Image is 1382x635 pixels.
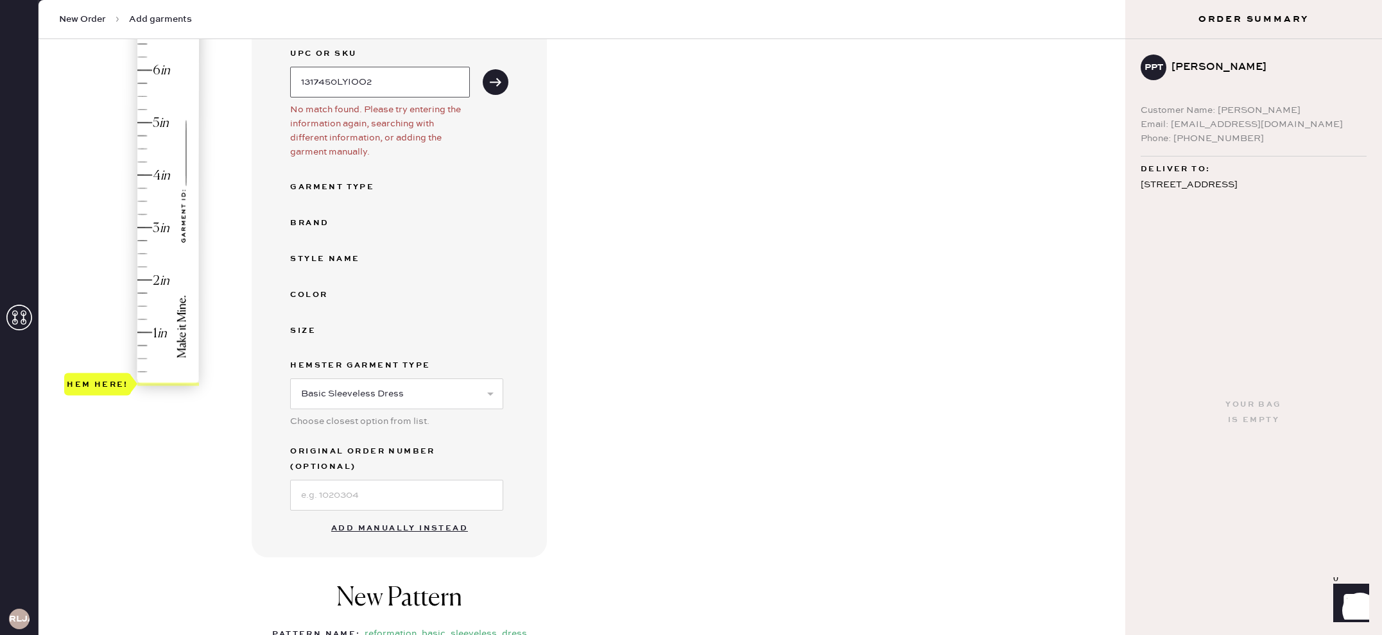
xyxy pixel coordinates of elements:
[290,67,470,97] input: e.g. 1292213123
[290,480,503,511] input: e.g. 1020304
[290,444,503,475] label: Original Order Number (Optional)
[1141,103,1367,117] div: Customer Name: [PERSON_NAME]
[1144,63,1163,72] h3: PPT
[290,46,470,62] label: UPC or SKU
[290,287,393,303] div: Color
[129,13,192,26] span: Add garments
[67,377,128,392] div: Hem here!
[290,180,393,195] div: Garment Type
[290,216,393,231] div: Brand
[59,13,106,26] span: New Order
[1141,117,1367,131] div: Email: [EMAIL_ADDRESS][DOMAIN_NAME]
[290,323,393,339] div: Size
[290,103,470,159] div: No match found. Please try entering the information again, searching with different information, ...
[9,614,30,623] h3: RLJA
[324,516,476,541] button: Add manually instead
[1141,162,1210,177] span: Deliver to:
[336,583,462,627] h1: New Pattern
[1125,13,1382,26] h3: Order Summary
[290,414,503,428] div: Choose closest option from list.
[1141,177,1367,209] div: [STREET_ADDRESS] [GEOGRAPHIC_DATA] , CA 92127
[1321,577,1376,632] iframe: Front Chat
[290,251,393,267] div: Style name
[1225,397,1281,428] div: Your bag is empty
[1171,60,1356,75] div: [PERSON_NAME]
[290,358,503,373] label: Hemster Garment Type
[1141,131,1367,146] div: Phone: [PHONE_NUMBER]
